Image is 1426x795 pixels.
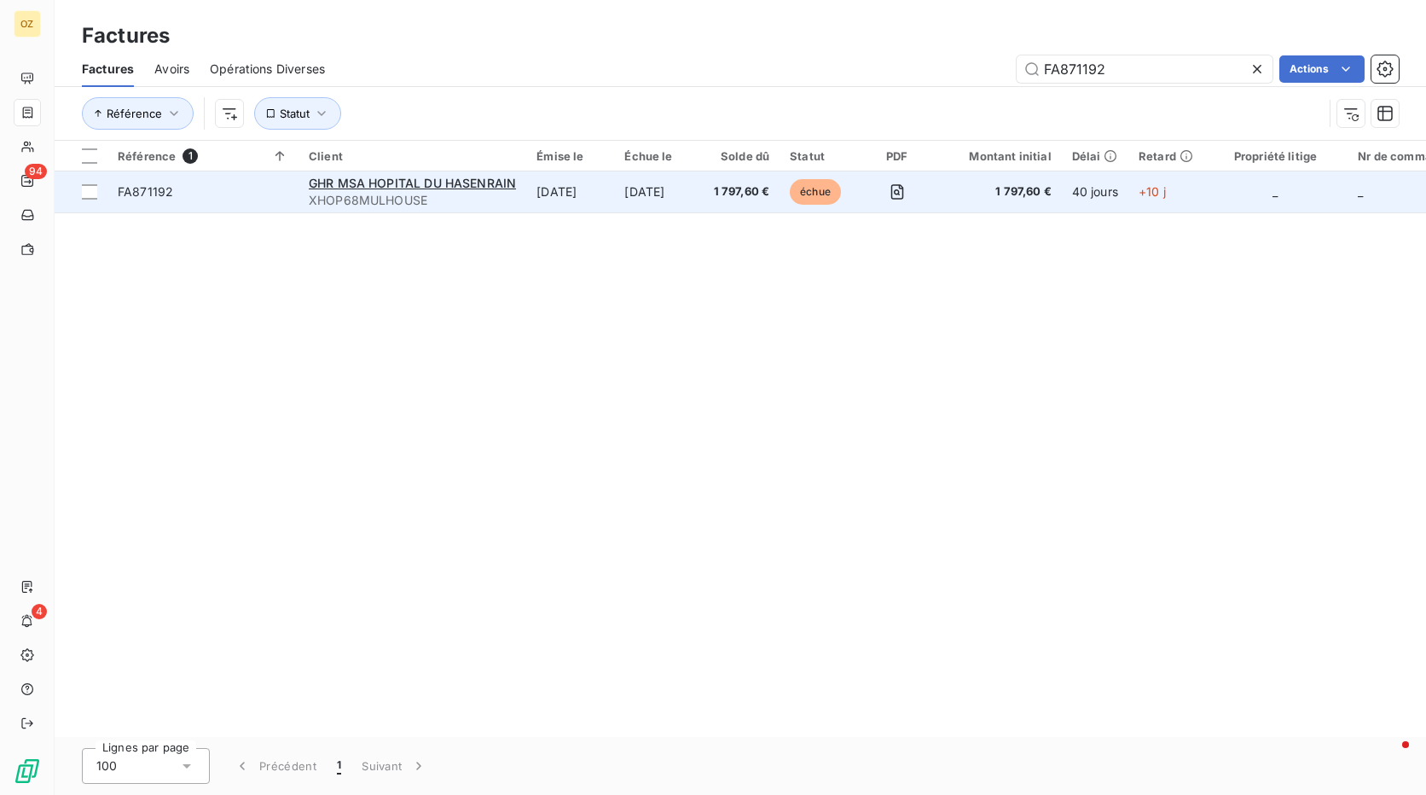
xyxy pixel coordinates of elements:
[1358,184,1363,199] span: _
[254,97,341,130] button: Statut
[25,164,47,179] span: 94
[96,757,117,775] span: 100
[337,757,341,775] span: 1
[1062,171,1128,212] td: 40 jours
[790,149,845,163] div: Statut
[1279,55,1365,83] button: Actions
[32,604,47,619] span: 4
[1368,737,1409,778] iframe: Intercom live chat
[118,184,173,199] span: FA871192
[183,148,198,164] span: 1
[154,61,189,78] span: Avoirs
[309,149,516,163] div: Client
[82,61,134,78] span: Factures
[309,176,516,190] span: GHR MSA HOPITAL DU HASENRAIN
[714,149,770,163] div: Solde dû
[223,748,327,784] button: Précédent
[714,183,770,200] span: 1 797,60 €
[536,149,604,163] div: Émise le
[866,149,928,163] div: PDF
[14,757,41,785] img: Logo LeanPay
[118,149,176,163] span: Référence
[210,61,325,78] span: Opérations Diverses
[82,20,170,51] h3: Factures
[1214,149,1337,163] div: Propriété litige
[280,107,310,120] span: Statut
[1072,149,1118,163] div: Délai
[82,97,194,130] button: Référence
[614,171,703,212] td: [DATE]
[1017,55,1272,83] input: Rechercher
[327,748,351,784] button: 1
[790,179,841,205] span: échue
[948,183,1051,200] span: 1 797,60 €
[624,149,693,163] div: Échue le
[948,149,1051,163] div: Montant initial
[526,171,614,212] td: [DATE]
[1139,149,1193,163] div: Retard
[309,192,516,209] span: XHOP68MULHOUSE
[351,748,438,784] button: Suivant
[14,10,41,38] div: OZ
[1272,184,1278,199] span: _
[107,107,162,120] span: Référence
[1139,184,1166,199] span: +10 j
